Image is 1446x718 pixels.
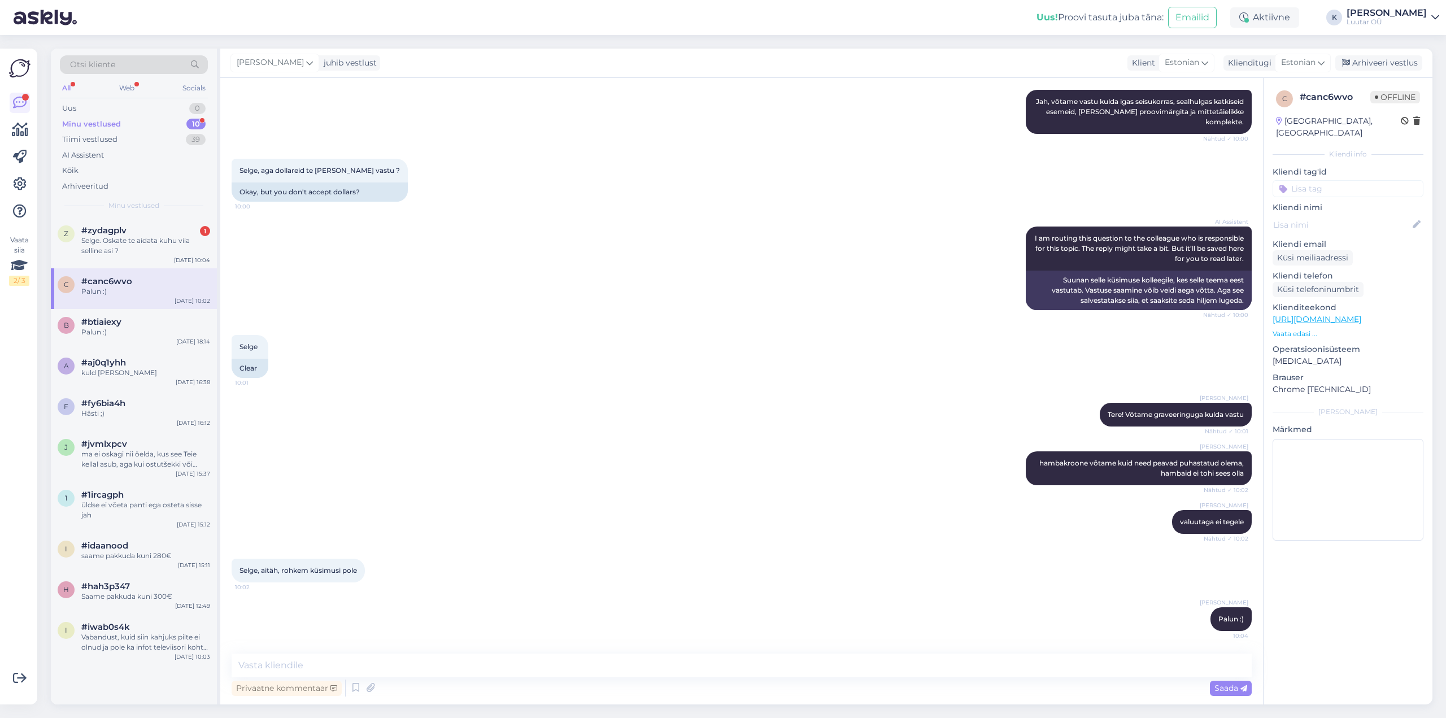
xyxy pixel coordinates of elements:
[235,378,277,387] span: 10:01
[232,182,408,202] div: Okay, but you don't accept dollars?
[174,256,210,264] div: [DATE] 10:04
[81,449,210,469] div: ma ei oskagi nii öelda, kus see Teie kellal asub, aga kui ostutšekki või sertifikaati ei ole siis...
[65,545,67,553] span: i
[1218,615,1244,623] span: Palun :)
[176,469,210,478] div: [DATE] 15:37
[81,225,127,236] span: #zydagplv
[1335,55,1422,71] div: Arhiveeri vestlus
[81,632,210,652] div: Vabandust, kuid siin kahjuks pilte ei olnud ja pole ka infot televiisori kohta. Muidu oleks siin ...
[200,226,210,236] div: 1
[81,276,132,286] span: #canc6wvo
[1347,8,1439,27] a: [PERSON_NAME]Luutar OÜ
[81,317,121,327] span: #btiaiexy
[1036,97,1245,126] span: Jah, võtame vastu kulda igas seisukorras, sealhulgas katkiseid esemeid, [PERSON_NAME] proovimärgi...
[1214,683,1247,693] span: Saada
[180,81,208,95] div: Socials
[81,358,126,368] span: #aj0q1yhh
[1165,56,1199,69] span: Estonian
[1273,343,1423,355] p: Operatsioonisüsteem
[239,342,258,351] span: Selge
[117,81,137,95] div: Web
[62,103,76,114] div: Uus
[64,402,68,411] span: f
[1347,18,1427,27] div: Luutar OÜ
[1108,410,1244,419] span: Tere! Võtame graveeringuga kulda vastu
[176,337,210,346] div: [DATE] 18:14
[1273,250,1353,266] div: Küsi meiliaadressi
[175,602,210,610] div: [DATE] 12:49
[1203,311,1248,319] span: Nähtud ✓ 10:00
[70,59,115,71] span: Otsi kliente
[1200,442,1248,451] span: [PERSON_NAME]
[1036,12,1058,23] b: Uus!
[81,398,125,408] span: #fy6bia4h
[64,443,68,451] span: j
[239,566,357,575] span: Selge, aitäh, rohkem küsimusi pole
[81,327,210,337] div: Palun :)
[62,181,108,192] div: Arhiveeritud
[1273,384,1423,395] p: Chrome [TECHNICAL_ID]
[62,119,121,130] div: Minu vestlused
[1281,56,1316,69] span: Estonian
[1026,271,1252,310] div: Suunan selle küsimuse kolleegile, kes selle teema eest vastutab. Vastuse saamine võib veidi aega ...
[9,235,29,286] div: Vaata siia
[1273,355,1423,367] p: [MEDICAL_DATA]
[81,490,124,500] span: #1ircagph
[81,368,210,378] div: kuld [PERSON_NAME]
[177,419,210,427] div: [DATE] 16:12
[1180,517,1244,526] span: valuutaga ei tegele
[1200,501,1248,510] span: [PERSON_NAME]
[62,150,104,161] div: AI Assistent
[81,581,130,591] span: #hah3p347
[319,57,377,69] div: juhib vestlust
[63,585,69,594] span: h
[81,500,210,520] div: üldse ei võeta panti ega osteta sisse jah
[1273,149,1423,159] div: Kliendi info
[1282,94,1287,103] span: c
[81,622,130,632] span: #iwab0s4k
[64,229,68,238] span: z
[186,134,206,145] div: 39
[1205,427,1248,436] span: Nähtud ✓ 10:01
[1035,234,1245,263] span: I am routing this question to the colleague who is responsible for this topic. The reply might ta...
[1206,217,1248,226] span: AI Assistent
[1273,238,1423,250] p: Kliendi email
[186,119,206,130] div: 10
[1273,166,1423,178] p: Kliendi tag'id
[81,551,210,561] div: saame pakkuda kuni 280€
[235,202,277,211] span: 10:00
[175,297,210,305] div: [DATE] 10:02
[9,58,31,79] img: Askly Logo
[232,681,342,696] div: Privaatne kommentaar
[64,321,69,329] span: b
[81,541,128,551] span: #idaanood
[1230,7,1299,28] div: Aktiivne
[1347,8,1427,18] div: [PERSON_NAME]
[1203,134,1248,143] span: Nähtud ✓ 10:00
[1206,632,1248,640] span: 10:04
[1273,314,1361,324] a: [URL][DOMAIN_NAME]
[1273,302,1423,314] p: Klienditeekond
[81,439,127,449] span: #jvmlxpcv
[1370,91,1420,103] span: Offline
[62,165,79,176] div: Kõik
[1273,372,1423,384] p: Brauser
[64,280,69,289] span: c
[1273,407,1423,417] div: [PERSON_NAME]
[1276,115,1401,139] div: [GEOGRAPHIC_DATA], [GEOGRAPHIC_DATA]
[1273,329,1423,339] p: Vaata edasi ...
[177,520,210,529] div: [DATE] 15:12
[232,359,268,378] div: Clear
[1127,57,1155,69] div: Klient
[1200,598,1248,607] span: [PERSON_NAME]
[1273,282,1364,297] div: Küsi telefoninumbrit
[81,591,210,602] div: Saame pakkuda kuni 300€
[1036,11,1164,24] div: Proovi tasuta juba täna:
[1273,180,1423,197] input: Lisa tag
[1039,459,1245,477] span: hambakroone võtame kuid need peavad puhastatud olema, hambaid ei tohi sees olla
[81,236,210,256] div: Selge. Oskate te aidata kuhu viia selline asi ?
[235,583,277,591] span: 10:02
[1168,7,1217,28] button: Emailid
[239,166,400,175] span: Selge, aga dollareid te [PERSON_NAME] vastu ?
[1273,219,1410,231] input: Lisa nimi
